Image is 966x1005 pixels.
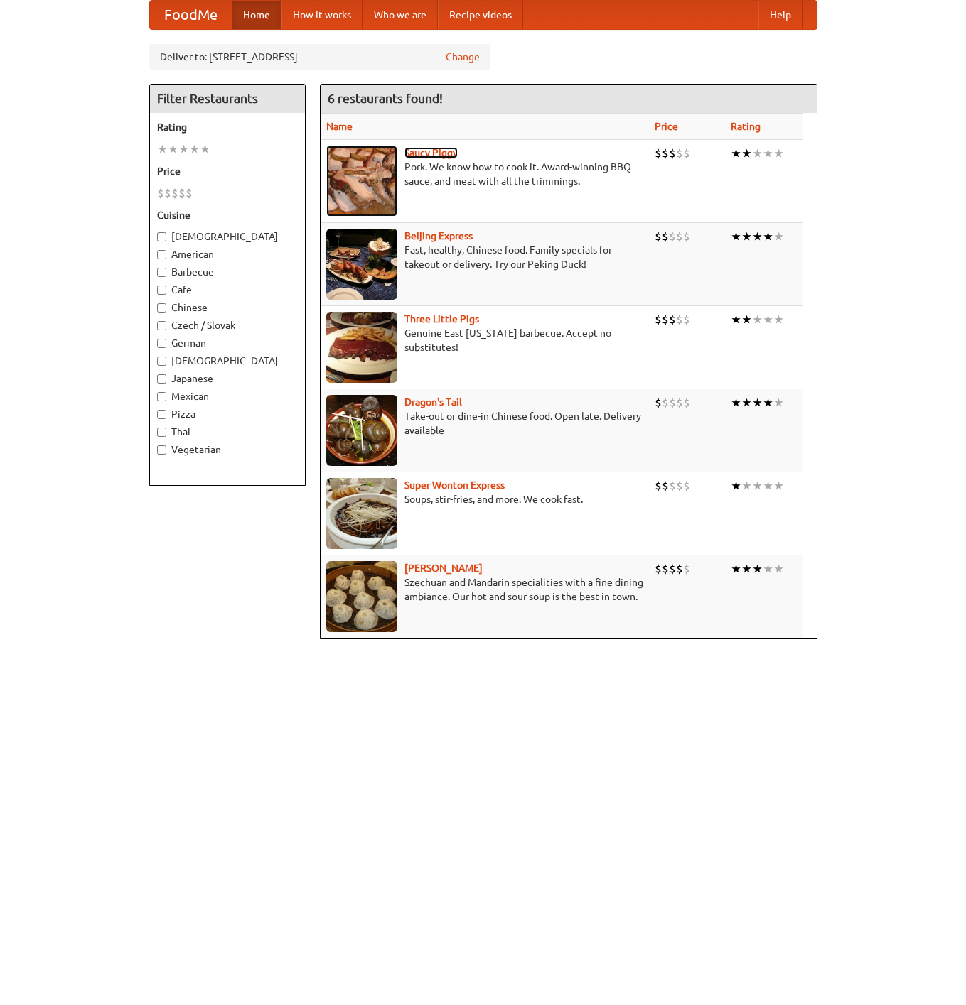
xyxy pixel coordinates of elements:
li: ★ [752,395,763,411]
li: $ [669,229,676,244]
li: ★ [773,312,784,327]
a: Home [232,1,281,29]
b: Three Little Pigs [404,313,479,325]
input: Cafe [157,286,166,295]
li: ★ [763,312,773,327]
a: Help [758,1,803,29]
label: Mexican [157,389,298,403]
input: [DEMOGRAPHIC_DATA] [157,357,166,366]
a: Recipe videos [438,1,523,29]
a: Price [655,121,678,132]
li: ★ [741,395,752,411]
li: $ [662,395,669,411]
li: ★ [773,146,784,161]
li: ★ [731,146,741,161]
li: $ [676,478,683,494]
li: ★ [763,478,773,494]
a: Super Wonton Express [404,479,505,491]
li: $ [669,312,676,327]
label: Cafe [157,283,298,297]
label: [DEMOGRAPHIC_DATA] [157,354,298,368]
p: Genuine East [US_STATE] barbecue. Accept no substitutes! [326,326,644,354]
img: dragon.jpg [326,395,397,466]
label: American [157,247,298,261]
ng-pluralize: 6 restaurants found! [328,92,443,105]
li: ★ [763,146,773,161]
li: ★ [189,141,200,157]
input: Thai [157,428,166,437]
img: beijing.jpg [326,229,397,300]
a: Rating [731,121,761,132]
input: Pizza [157,410,166,419]
label: German [157,336,298,350]
input: Japanese [157,374,166,384]
li: ★ [741,146,752,161]
li: $ [164,185,171,201]
li: $ [676,395,683,411]
label: Pizza [157,407,298,421]
a: Saucy Piggy [404,147,458,158]
li: ★ [731,478,741,494]
img: littlepigs.jpg [326,312,397,383]
li: $ [157,185,164,201]
label: Barbecue [157,265,298,279]
a: Beijing Express [404,230,473,241]
input: American [157,250,166,259]
li: ★ [763,561,773,577]
li: ★ [168,141,178,157]
div: Deliver to: [STREET_ADDRESS] [149,44,490,70]
input: Mexican [157,392,166,401]
li: $ [676,229,683,244]
img: saucy.jpg [326,146,397,217]
li: $ [676,146,683,161]
a: How it works [281,1,363,29]
li: $ [676,561,683,577]
a: Name [326,121,353,132]
li: $ [683,478,690,494]
input: German [157,339,166,348]
li: $ [655,229,662,244]
img: superwonton.jpg [326,478,397,549]
li: ★ [763,229,773,244]
li: $ [662,561,669,577]
p: Pork. We know how to cook it. Award-winning BBQ sauce, and meat with all the trimmings. [326,160,644,188]
li: ★ [773,229,784,244]
li: $ [683,395,690,411]
li: $ [662,229,669,244]
a: Who we are [363,1,438,29]
li: ★ [752,478,763,494]
label: Czech / Slovak [157,318,298,332]
li: $ [662,478,669,494]
li: ★ [763,395,773,411]
a: [PERSON_NAME] [404,563,483,574]
input: Vegetarian [157,445,166,455]
h5: Rating [157,120,298,134]
li: ★ [731,561,741,577]
h5: Price [157,164,298,178]
li: $ [669,478,676,494]
li: ★ [741,478,752,494]
li: ★ [731,312,741,327]
img: shandong.jpg [326,561,397,632]
li: ★ [731,395,741,411]
li: $ [662,146,669,161]
li: ★ [752,146,763,161]
label: [DEMOGRAPHIC_DATA] [157,229,298,244]
p: Szechuan and Mandarin specialities with a fine dining ambiance. Our hot and sour soup is the best... [326,575,644,604]
li: $ [669,395,676,411]
a: Dragon's Tail [404,396,462,408]
p: Take-out or dine-in Chinese food. Open late. Delivery available [326,409,644,438]
li: ★ [741,561,752,577]
li: $ [676,312,683,327]
label: Japanese [157,371,298,386]
li: $ [683,146,690,161]
label: Chinese [157,300,298,315]
li: $ [669,146,676,161]
li: ★ [752,312,763,327]
li: $ [186,185,193,201]
input: Barbecue [157,268,166,277]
